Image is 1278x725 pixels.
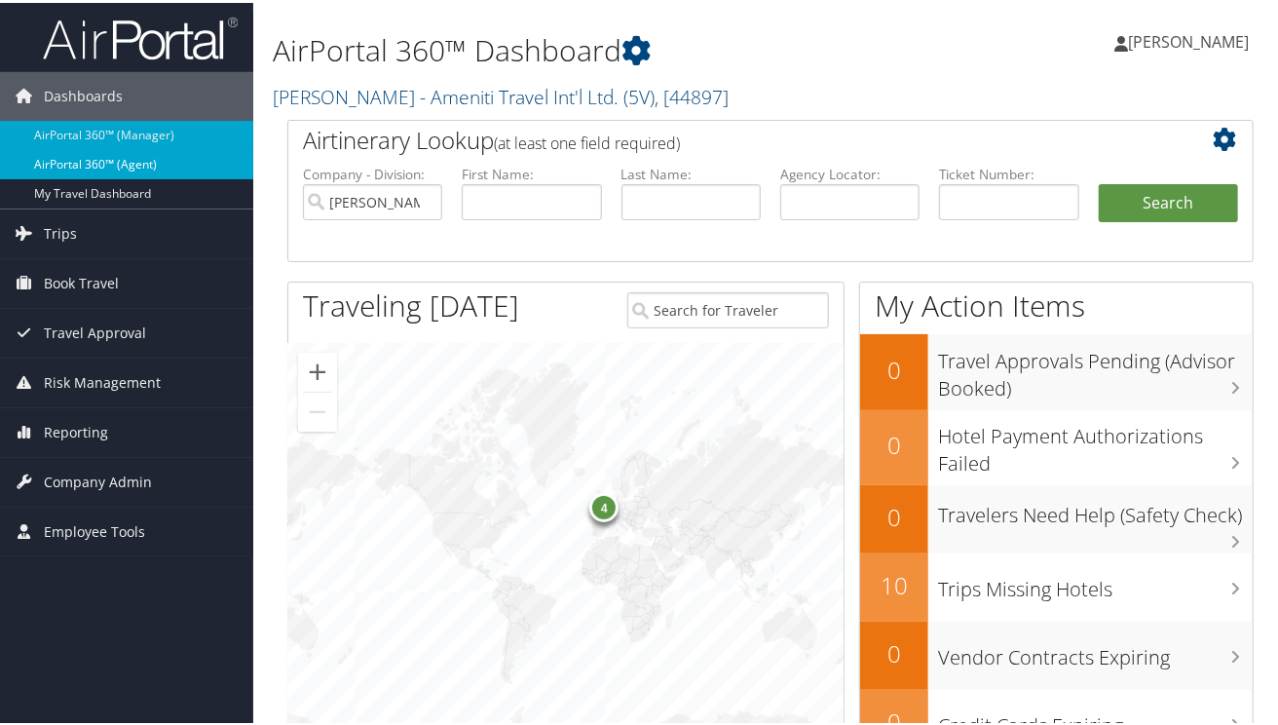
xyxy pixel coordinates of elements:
a: 10Trips Missing Hotels [860,551,1253,619]
a: 0Travelers Need Help (Safety Check) [860,482,1253,551]
h3: Hotel Payment Authorizations Failed [938,410,1253,475]
span: Travel Approval [44,306,146,355]
label: Company - Division: [303,162,442,181]
h1: Traveling [DATE] [303,283,519,324]
a: 0Travel Approvals Pending (Advisor Booked) [860,331,1253,406]
a: [PERSON_NAME] - Ameniti Travel Int'l Ltd. [273,81,729,107]
button: Search [1099,181,1238,220]
h2: 10 [860,566,928,599]
span: ( 5V ) [623,81,655,107]
span: Employee Tools [44,505,145,553]
span: Reporting [44,405,108,454]
a: 0Vendor Contracts Expiring [860,619,1253,687]
h3: Travel Approvals Pending (Advisor Booked) [938,335,1253,400]
span: Risk Management [44,356,161,404]
label: Ticket Number: [939,162,1078,181]
h1: AirPortal 360™ Dashboard [273,27,936,68]
span: [PERSON_NAME] [1128,28,1249,50]
span: Company Admin [44,455,152,504]
button: Zoom out [298,390,337,429]
h3: Trips Missing Hotels [938,563,1253,600]
h2: 0 [860,498,928,531]
h1: My Action Items [860,283,1253,324]
div: 4 [590,490,620,519]
span: Book Travel [44,256,119,305]
h2: 0 [860,351,928,384]
img: airportal-logo.png [43,13,238,58]
label: Last Name: [621,162,761,181]
h2: 0 [860,634,928,668]
span: , [ 44897 ] [655,81,729,107]
h3: Travelers Need Help (Safety Check) [938,489,1253,526]
label: Agency Locator: [780,162,920,181]
span: (at least one field required) [494,130,680,151]
button: Zoom in [298,350,337,389]
h3: Vendor Contracts Expiring [938,631,1253,668]
input: Search for Traveler [627,289,830,325]
a: [PERSON_NAME] [1114,10,1268,68]
span: Trips [44,207,77,255]
h2: 0 [860,426,928,459]
span: Dashboards [44,69,123,118]
a: 0Hotel Payment Authorizations Failed [860,407,1253,482]
label: First Name: [462,162,601,181]
h2: Airtinerary Lookup [303,121,1158,154]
